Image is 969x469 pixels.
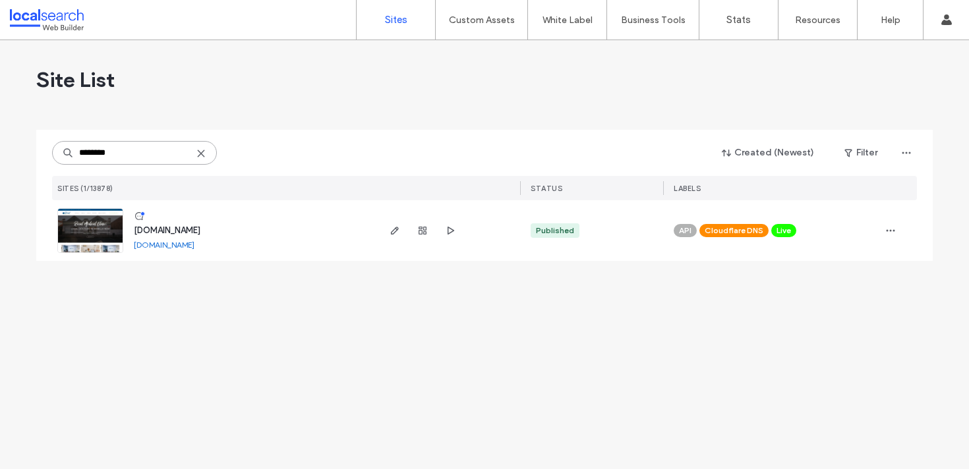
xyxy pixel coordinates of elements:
[30,9,57,21] span: Help
[531,184,562,193] span: STATUS
[385,14,407,26] label: Sites
[57,184,113,193] span: SITES (1/13878)
[134,240,194,250] a: [DOMAIN_NAME]
[134,225,200,235] a: [DOMAIN_NAME]
[831,142,891,163] button: Filter
[726,14,751,26] label: Stats
[795,14,840,26] label: Resources
[881,14,900,26] label: Help
[543,14,593,26] label: White Label
[679,225,691,236] span: API
[36,67,115,93] span: Site List
[777,225,791,236] span: Live
[674,184,701,193] span: LABELS
[536,225,574,236] div: Published
[705,225,763,236] span: Cloudflare DNS
[621,14,686,26] label: Business Tools
[711,142,826,163] button: Created (Newest)
[449,14,515,26] label: Custom Assets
